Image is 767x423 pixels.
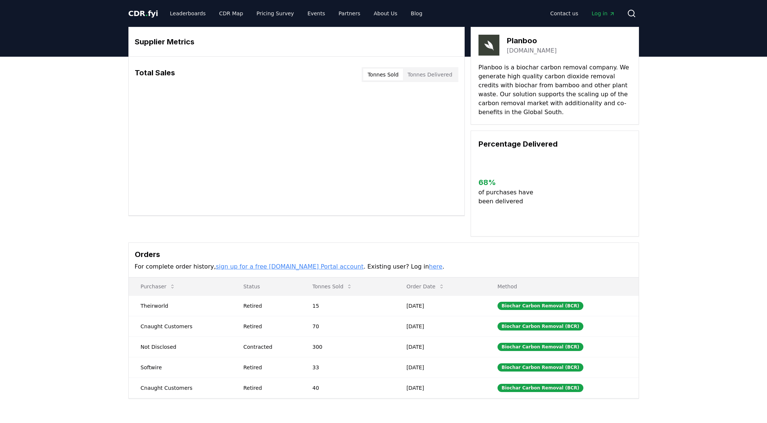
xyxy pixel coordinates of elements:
[498,363,583,372] div: Biochar Carbon Removal (BCR)
[400,279,450,294] button: Order Date
[478,177,539,188] h3: 68 %
[135,36,458,47] h3: Supplier Metrics
[403,69,457,81] button: Tonnes Delivered
[507,46,557,55] a: [DOMAIN_NAME]
[300,316,395,336] td: 70
[243,323,294,330] div: Retired
[478,188,539,206] p: of purchases have been delivered
[363,69,403,81] button: Tonnes Sold
[405,7,428,20] a: Blog
[586,7,621,20] a: Log in
[243,364,294,371] div: Retired
[237,283,294,290] p: Status
[300,357,395,377] td: 33
[129,357,231,377] td: Softwire
[243,384,294,392] div: Retired
[498,322,583,330] div: Biochar Carbon Removal (BCR)
[478,138,631,150] h3: Percentage Delivered
[498,343,583,351] div: Biochar Carbon Removal (BCR)
[395,357,486,377] td: [DATE]
[250,7,300,20] a: Pricing Survey
[478,35,499,56] img: Planboo-logo
[164,7,428,20] nav: Main
[213,7,249,20] a: CDR Map
[395,295,486,316] td: [DATE]
[135,67,175,82] h3: Total Sales
[478,63,631,117] p: Planboo is a biochar carbon removal company. We generate high quality carbon dioxide removal cred...
[395,336,486,357] td: [DATE]
[302,7,331,20] a: Events
[129,377,231,398] td: Cnaught Customers
[164,7,212,20] a: Leaderboards
[395,316,486,336] td: [DATE]
[243,302,294,310] div: Retired
[135,262,633,271] p: For complete order history, . Existing user? Log in .
[544,7,584,20] a: Contact us
[216,263,364,270] a: sign up for a free [DOMAIN_NAME] Portal account
[333,7,366,20] a: Partners
[135,249,633,260] h3: Orders
[300,377,395,398] td: 40
[129,336,231,357] td: Not Disclosed
[128,8,158,19] a: CDR.fyi
[592,10,615,17] span: Log in
[492,283,633,290] p: Method
[544,7,621,20] nav: Main
[129,316,231,336] td: Cnaught Customers
[300,295,395,316] td: 15
[498,384,583,392] div: Biochar Carbon Removal (BCR)
[128,9,158,18] span: CDR fyi
[145,9,148,18] span: .
[306,279,358,294] button: Tonnes Sold
[300,336,395,357] td: 300
[135,279,181,294] button: Purchaser
[395,377,486,398] td: [DATE]
[243,343,294,351] div: Contracted
[368,7,403,20] a: About Us
[498,302,583,310] div: Biochar Carbon Removal (BCR)
[507,35,557,46] h3: Planboo
[429,263,442,270] a: here
[129,295,231,316] td: Theirworld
